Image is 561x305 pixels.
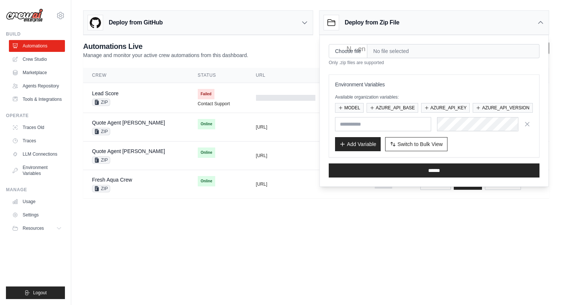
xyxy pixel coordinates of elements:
[6,286,65,299] button: Logout
[9,196,65,208] a: Usage
[329,44,367,58] input: Choose file
[198,101,230,107] a: Contact Support
[9,162,65,179] a: Environment Variables
[247,68,337,83] th: URL
[92,156,110,164] span: ZIP
[92,128,110,135] span: ZIP
[92,177,132,183] a: Fresh Aqua Crew
[335,137,381,151] button: Add Variable
[9,40,65,52] a: Automations
[9,53,65,65] a: Crew Studio
[92,99,110,106] span: ZIP
[198,89,214,99] span: Failed
[385,137,447,151] button: Switch to Bulk View
[6,9,43,23] img: Logo
[23,225,44,231] span: Resources
[9,67,65,79] a: Marketplace
[92,185,110,192] span: ZIP
[92,90,119,96] a: Lead Score
[189,68,247,83] th: Status
[198,119,215,129] span: Online
[33,290,47,296] span: Logout
[473,103,532,113] button: AZURE_API_VERSION
[198,147,215,158] span: Online
[6,187,65,193] div: Manage
[335,103,364,113] button: MODEL
[109,18,163,27] h3: Deploy from GitHub
[92,148,165,154] a: Quote Agent [PERSON_NAME]
[83,41,248,52] h2: Automations Live
[92,120,165,126] a: Quote Agent [PERSON_NAME]
[367,103,418,113] button: AZURE_API_BASE
[9,80,65,92] a: Agents Repository
[335,81,533,88] h3: Environment Variables
[9,122,65,133] a: Traces Old
[198,176,215,186] span: Online
[6,31,65,37] div: Build
[6,113,65,119] div: Operate
[83,52,248,59] p: Manage and monitor your active crew automations from this dashboard.
[421,103,470,113] button: AZURE_API_KEY
[9,209,65,221] a: Settings
[9,222,65,234] button: Resources
[9,148,65,160] a: LLM Connections
[83,68,189,83] th: Crew
[9,93,65,105] a: Tools & Integrations
[335,94,533,100] p: Available organization variables:
[345,18,399,27] h3: Deploy from Zip File
[397,140,443,148] span: Switch to Bulk View
[367,44,539,58] span: No file selected
[329,60,539,66] p: Only .zip files are supported
[88,15,103,30] img: GitHub Logo
[9,135,65,147] a: Traces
